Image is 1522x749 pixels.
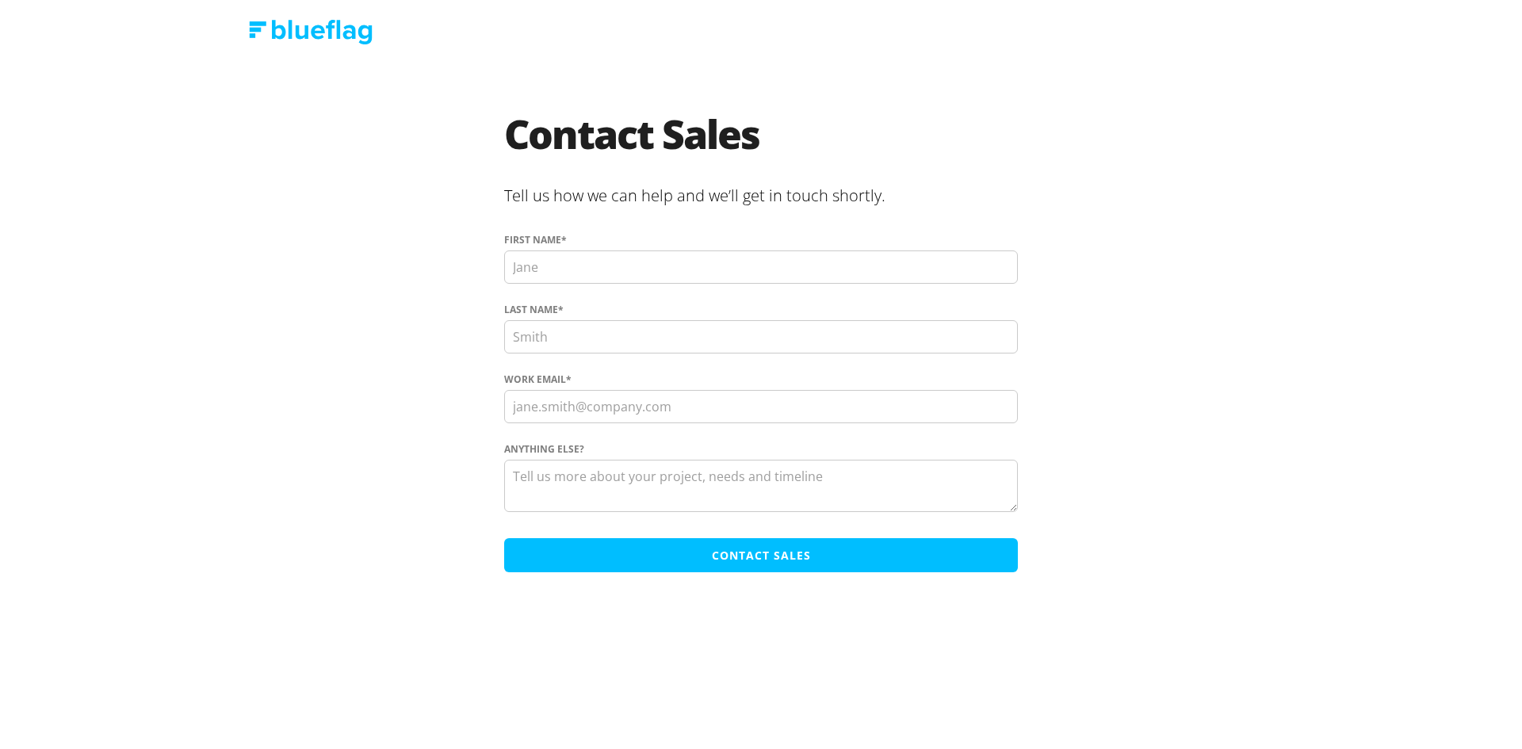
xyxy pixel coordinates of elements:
[504,303,558,317] span: Last name
[504,442,584,457] span: Anything else?
[504,538,1018,572] input: Contact Sales
[504,250,1018,284] input: Jane
[504,373,566,387] span: Work Email
[504,233,561,247] span: First name
[249,20,373,44] img: Blue Flag logo
[504,178,1018,217] h2: Tell us how we can help and we’ll get in touch shortly.
[504,114,1018,178] h1: Contact Sales
[504,320,1018,353] input: Smith
[504,390,1018,423] input: jane.smith@company.com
